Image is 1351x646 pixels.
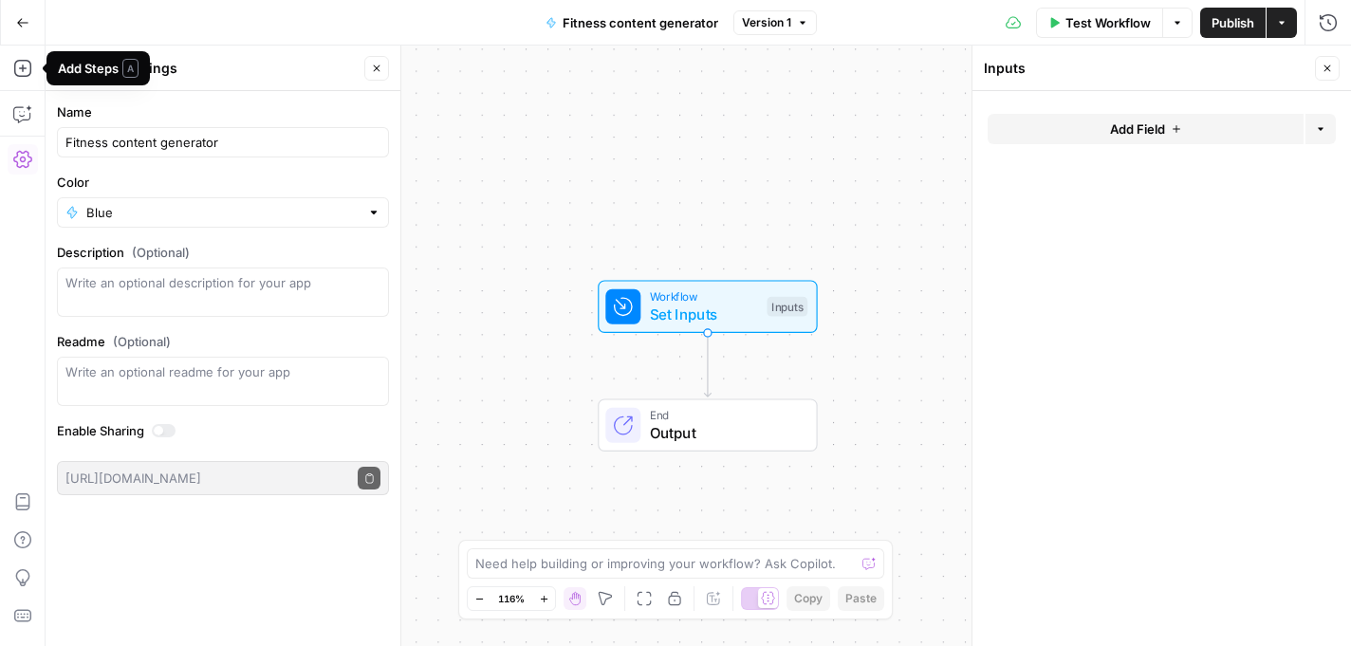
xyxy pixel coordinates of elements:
[787,586,830,611] button: Copy
[1212,13,1254,32] span: Publish
[650,288,759,306] span: Workflow
[767,297,807,317] div: Inputs
[563,13,718,32] span: Fitness content generator
[57,421,389,440] label: Enable Sharing
[57,102,389,121] label: Name
[57,243,389,262] label: Description
[498,591,525,606] span: 116%
[113,332,171,351] span: (Optional)
[132,243,190,262] span: (Optional)
[845,590,877,607] span: Paste
[57,332,389,351] label: Readme
[794,590,823,607] span: Copy
[1110,120,1165,138] span: Add Field
[984,59,1309,78] div: Inputs
[1065,13,1151,32] span: Test Workflow
[742,14,791,31] span: Version 1
[538,398,879,452] div: EndOutput
[86,203,360,222] input: Blue
[538,280,879,333] div: WorkflowSet InputsInputs
[57,173,389,192] label: Color
[1036,8,1162,38] button: Test Workflow
[650,407,799,425] span: End
[650,422,799,444] span: Output
[65,133,380,152] input: Untitled
[534,8,730,38] button: Fitness content generator
[650,304,759,325] span: Set Inputs
[57,59,359,78] div: Workflow Settings
[704,333,711,397] g: Edge from start to end
[838,586,884,611] button: Paste
[988,114,1304,144] button: Add Field
[1200,8,1266,38] button: Publish
[733,10,817,35] button: Version 1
